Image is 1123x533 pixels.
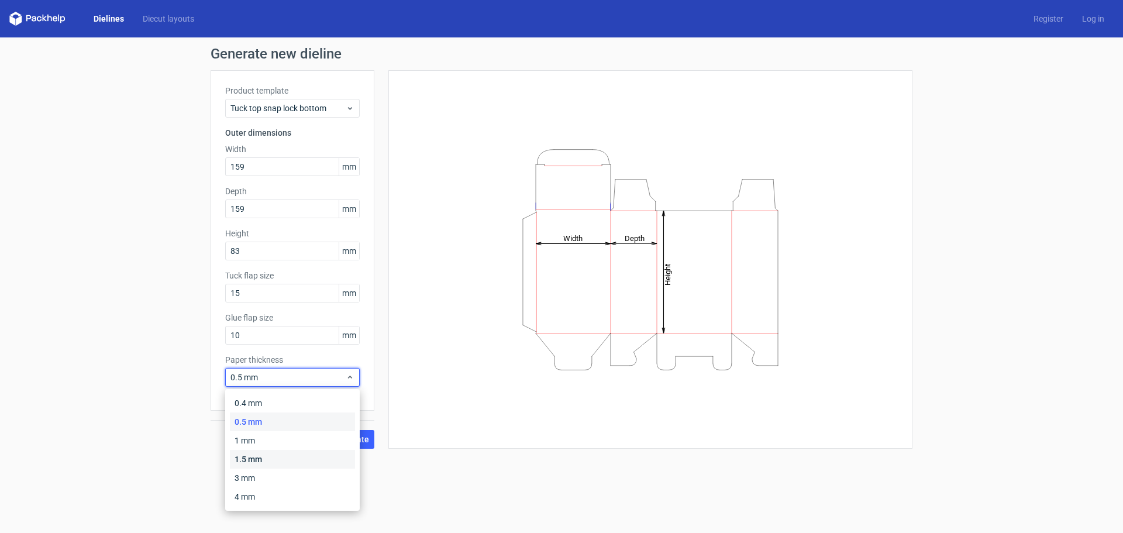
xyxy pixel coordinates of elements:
[225,228,360,239] label: Height
[230,450,355,469] div: 1.5 mm
[225,354,360,366] label: Paper thickness
[133,13,204,25] a: Diecut layouts
[1073,13,1114,25] a: Log in
[225,312,360,324] label: Glue flap size
[339,326,359,344] span: mm
[339,158,359,176] span: mm
[563,233,583,242] tspan: Width
[663,263,672,285] tspan: Height
[225,127,360,139] h3: Outer dimensions
[339,284,359,302] span: mm
[625,233,645,242] tspan: Depth
[339,242,359,260] span: mm
[230,394,355,412] div: 0.4 mm
[225,185,360,197] label: Depth
[225,270,360,281] label: Tuck flap size
[225,143,360,155] label: Width
[1024,13,1073,25] a: Register
[230,469,355,487] div: 3 mm
[211,47,912,61] h1: Generate new dieline
[339,200,359,218] span: mm
[84,13,133,25] a: Dielines
[225,85,360,97] label: Product template
[230,487,355,506] div: 4 mm
[230,431,355,450] div: 1 mm
[230,102,346,114] span: Tuck top snap lock bottom
[230,372,346,383] span: 0.5 mm
[230,412,355,431] div: 0.5 mm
